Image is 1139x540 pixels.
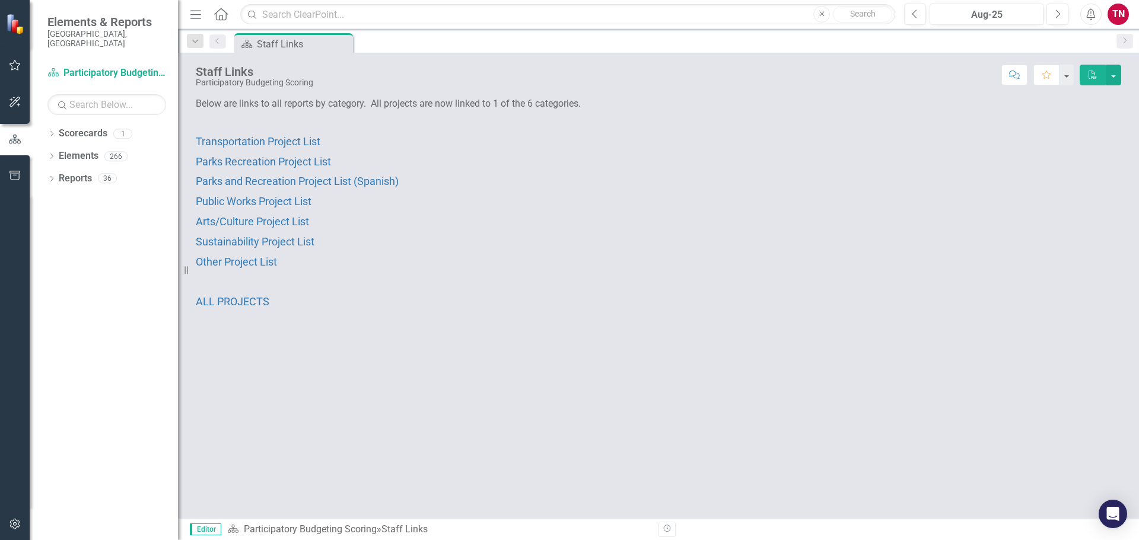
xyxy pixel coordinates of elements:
[47,66,166,80] a: Participatory Budgeting Scoring
[240,4,895,25] input: Search ClearPoint...
[196,195,311,207] span: Public Works Project List
[196,216,309,228] a: Arts/Culture Project List
[381,523,428,535] div: Staff Links
[934,8,1039,22] div: Aug-25
[47,94,166,115] input: Search Below...
[196,155,331,168] span: Parks Recreation Project List
[59,127,107,140] a: Scorecards
[98,174,117,184] div: 36
[104,151,128,161] div: 266
[196,237,314,248] a: Sustainability Project List
[6,14,27,34] img: ClearPoint Strategy
[190,523,221,535] span: Editor
[196,175,399,187] span: Parks and Recreation Project List (Spanish)
[196,295,269,308] span: ALL PROJECTS
[196,257,277,268] a: Other Project List
[196,65,313,78] div: Staff Links
[196,78,313,87] div: Participatory Budgeting Scoring
[196,196,311,207] a: Public Works Project List
[196,215,309,228] span: Arts/Culture Project List
[196,176,399,187] a: Parks and Recreation Project List (Spanish)
[850,9,876,18] span: Search
[113,129,132,139] div: 1
[227,523,650,536] div: »
[833,6,892,23] button: Search
[59,149,98,163] a: Elements
[59,172,92,186] a: Reports
[257,37,350,52] div: Staff Links
[1108,4,1129,25] button: TN
[47,15,166,29] span: Elements & Reports
[196,235,314,248] span: Sustainability Project List
[1099,500,1127,528] div: Open Intercom Messenger
[196,135,320,148] span: Transportation Project List
[47,29,166,49] small: [GEOGRAPHIC_DATA], [GEOGRAPHIC_DATA]
[196,136,320,148] a: Transportation Project List
[244,523,377,535] a: Participatory Budgeting Scoring
[196,255,277,268] span: Other Project List
[930,4,1043,25] button: Aug-25
[196,97,1121,113] p: Below are links to all reports by category. All projects are now linked to 1 of the 6 categories.
[196,296,269,308] a: ALL PROJECTS
[196,156,331,168] a: Parks Recreation Project List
